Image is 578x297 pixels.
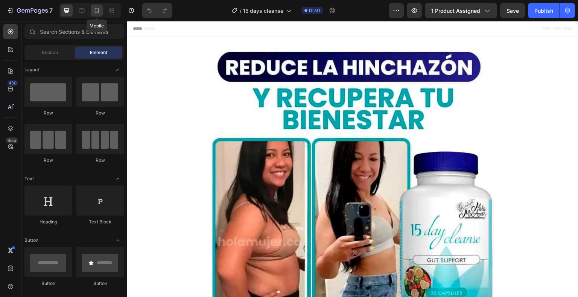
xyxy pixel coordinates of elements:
[271,5,304,21] img: Pura Nutrición
[309,7,320,14] span: Draft
[24,66,39,73] span: Layout
[24,157,72,164] div: Row
[76,157,124,164] div: Row
[142,3,172,18] div: Undo/Redo
[76,280,124,287] div: Button
[44,9,58,16] span: Inicio
[6,137,18,143] div: Beta
[40,5,62,21] a: Inicio
[112,64,124,76] span: Toggle open
[24,175,34,182] span: Text
[425,3,497,18] button: 1 product assigned
[112,173,124,185] span: Toggle open
[431,7,480,15] span: 1 product assigned
[67,9,90,16] span: Contacto
[76,219,124,225] div: Text Block
[240,7,242,15] span: /
[507,8,519,14] span: Save
[534,7,553,15] div: Publish
[528,3,560,18] button: Publish
[243,7,283,15] span: 15 days cleanse
[112,234,124,246] span: Toggle open
[42,49,58,56] span: Section
[24,219,72,225] div: Heading
[90,49,107,56] span: Element
[76,110,124,116] div: Row
[127,21,578,297] iframe: Design area
[62,5,94,21] a: Contacto
[24,237,38,244] span: Button
[24,110,72,116] div: Row
[7,80,18,86] div: 450
[24,24,124,39] input: Search Sections & Elements
[24,280,72,287] div: Button
[3,3,56,18] button: 7
[500,3,525,18] button: Save
[49,6,53,15] p: 7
